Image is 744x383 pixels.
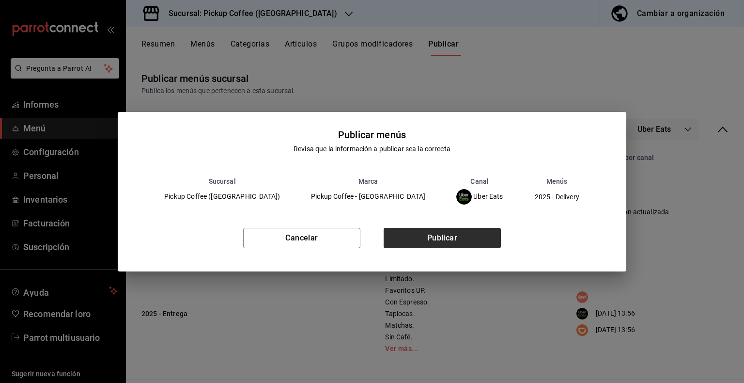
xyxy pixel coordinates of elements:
div: Uber Eats [456,189,503,205]
span: 2025 - Delivery [535,193,579,200]
th: Menús [519,177,595,185]
div: Revisa que la información a publicar sea la correcta [294,144,450,154]
td: Pickup Coffee - [GEOGRAPHIC_DATA] [295,185,441,208]
th: Canal [441,177,519,185]
button: Publicar [384,228,501,248]
th: Marca [295,177,441,185]
th: Sucursal [149,177,295,185]
div: Publicar menús [338,128,406,142]
button: Cancelar [243,228,360,248]
td: Pickup Coffee ([GEOGRAPHIC_DATA]) [149,185,295,208]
